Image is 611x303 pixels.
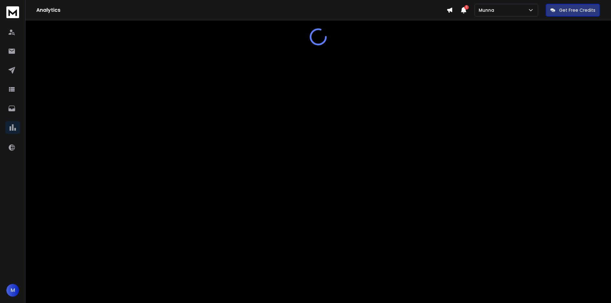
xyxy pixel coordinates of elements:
[546,4,600,17] button: Get Free Credits
[559,7,595,13] p: Get Free Credits
[36,6,446,14] h1: Analytics
[464,5,469,10] span: 1
[479,7,497,13] p: Munna
[6,284,19,297] button: M
[6,6,19,18] img: logo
